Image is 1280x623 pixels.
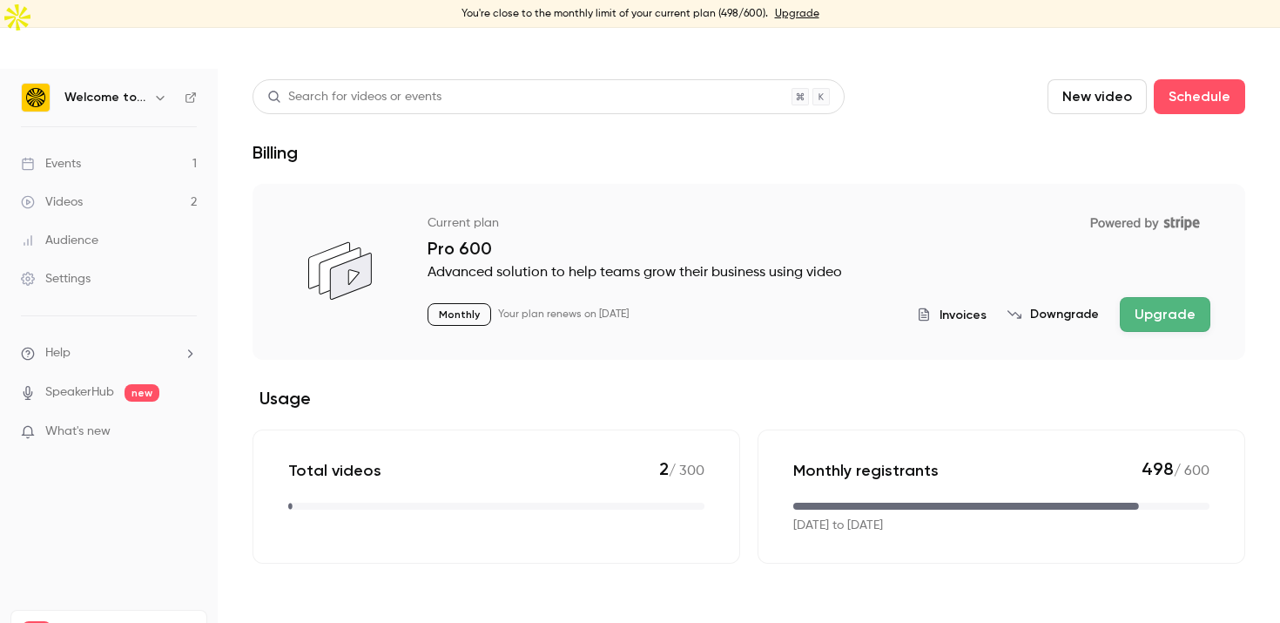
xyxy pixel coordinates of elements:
img: Welcome to the Jungle [22,84,50,112]
section: billing [253,184,1245,564]
span: What's new [45,423,111,441]
p: Pro 600 [428,238,1210,259]
p: Your plan renews on [DATE] [498,308,629,322]
h6: Welcome to the Jungle [64,89,146,106]
h2: Usage [253,388,1245,409]
p: Monthly [428,303,491,326]
button: New video [1048,79,1147,114]
div: Audience [21,232,98,249]
div: Videos [21,193,83,211]
p: Advanced solution to help teams grow their business using video [428,262,1210,283]
span: new [125,384,159,402]
p: / 600 [1142,458,1209,482]
iframe: Noticeable Trigger [176,424,197,440]
p: / 300 [659,458,704,482]
a: Upgrade [775,7,819,21]
span: 2 [659,458,669,479]
span: 498 [1142,458,1174,479]
button: Downgrade [1007,306,1099,323]
p: Monthly registrants [793,460,939,481]
h1: Billing [253,142,298,163]
button: Upgrade [1120,297,1210,332]
div: Search for videos or events [267,88,441,106]
button: Schedule [1154,79,1245,114]
span: Help [45,344,71,362]
div: Settings [21,270,91,288]
span: Invoices [940,306,987,324]
p: Current plan [428,214,499,232]
p: Total videos [288,460,381,481]
button: Invoices [917,306,987,324]
a: SpeakerHub [45,383,114,402]
div: Events [21,155,81,173]
p: [DATE] to [DATE] [793,517,883,535]
li: help-dropdown-opener [21,344,197,362]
